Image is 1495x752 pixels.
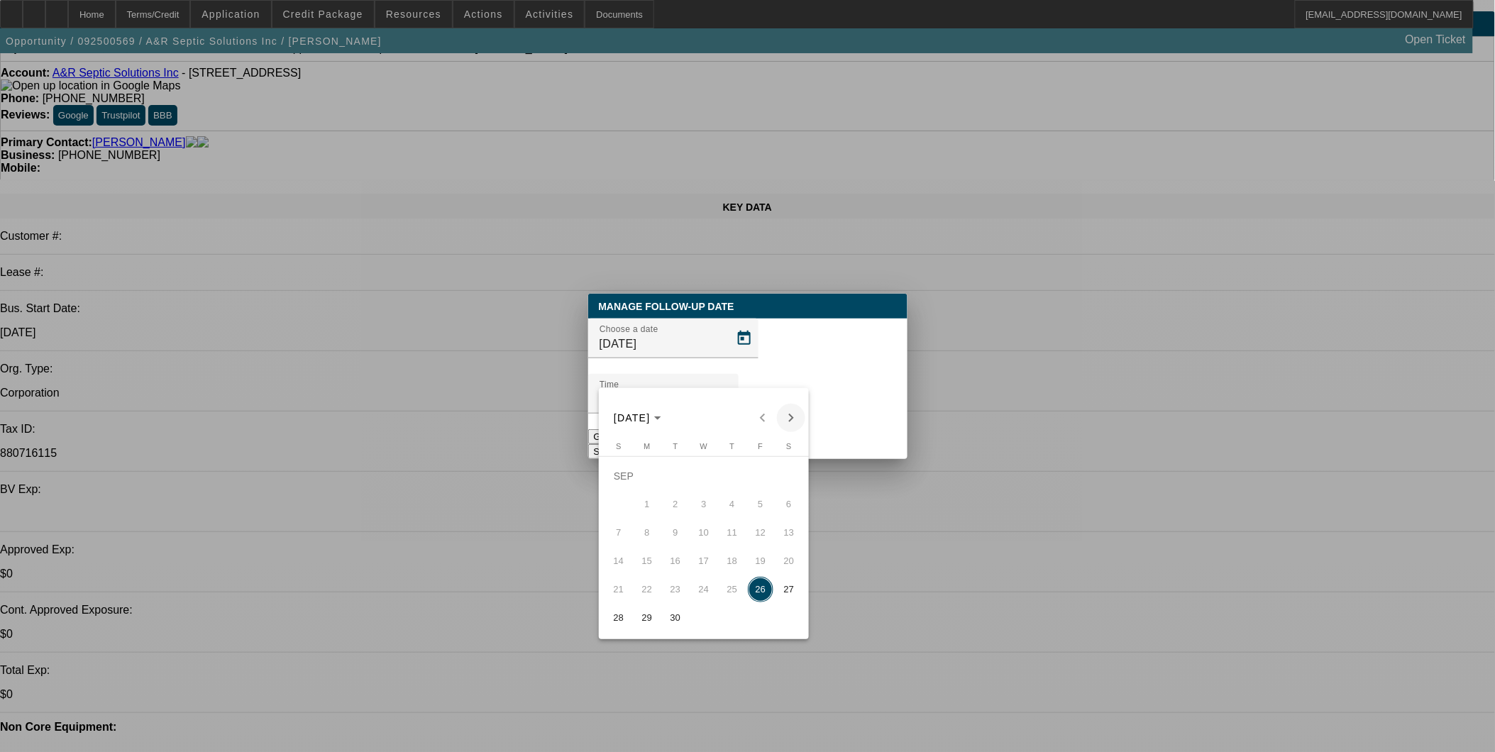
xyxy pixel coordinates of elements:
[633,490,661,519] button: September 1, 2025
[719,577,745,602] span: 25
[758,442,763,450] span: F
[663,548,688,574] span: 16
[746,547,775,575] button: September 19, 2025
[663,520,688,546] span: 9
[661,604,690,632] button: September 30, 2025
[730,442,735,450] span: T
[786,442,791,450] span: S
[634,548,660,574] span: 15
[634,577,660,602] span: 22
[633,519,661,547] button: September 8, 2025
[634,520,660,546] span: 8
[605,575,633,604] button: September 21, 2025
[691,492,717,517] span: 3
[718,490,746,519] button: September 4, 2025
[634,605,660,631] span: 29
[690,575,718,604] button: September 24, 2025
[605,462,803,490] td: SEP
[775,547,803,575] button: September 20, 2025
[661,547,690,575] button: September 16, 2025
[691,520,717,546] span: 10
[776,520,802,546] span: 13
[776,548,802,574] span: 20
[775,575,803,604] button: September 27, 2025
[605,547,633,575] button: September 14, 2025
[606,577,631,602] span: 21
[633,575,661,604] button: September 22, 2025
[606,605,631,631] span: 28
[606,520,631,546] span: 7
[633,604,661,632] button: September 29, 2025
[661,490,690,519] button: September 2, 2025
[719,492,745,517] span: 4
[605,604,633,632] button: September 28, 2025
[700,442,707,450] span: W
[776,577,802,602] span: 27
[748,520,773,546] span: 12
[748,577,773,602] span: 26
[614,412,651,424] span: [DATE]
[691,577,717,602] span: 24
[718,547,746,575] button: September 18, 2025
[608,405,667,431] button: Choose month and year
[777,404,805,432] button: Next month
[719,520,745,546] span: 11
[690,547,718,575] button: September 17, 2025
[605,519,633,547] button: September 7, 2025
[661,519,690,547] button: September 9, 2025
[748,492,773,517] span: 5
[775,519,803,547] button: September 13, 2025
[746,490,775,519] button: September 5, 2025
[746,519,775,547] button: September 12, 2025
[673,442,678,450] span: T
[746,575,775,604] button: September 26, 2025
[775,490,803,519] button: September 6, 2025
[663,492,688,517] span: 2
[690,490,718,519] button: September 3, 2025
[718,519,746,547] button: September 11, 2025
[663,605,688,631] span: 30
[691,548,717,574] span: 17
[606,548,631,574] span: 14
[748,548,773,574] span: 19
[661,575,690,604] button: September 23, 2025
[663,577,688,602] span: 23
[719,548,745,574] span: 18
[616,442,621,450] span: S
[634,492,660,517] span: 1
[690,519,718,547] button: September 10, 2025
[776,492,802,517] span: 6
[644,442,650,450] span: M
[633,547,661,575] button: September 15, 2025
[718,575,746,604] button: September 25, 2025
